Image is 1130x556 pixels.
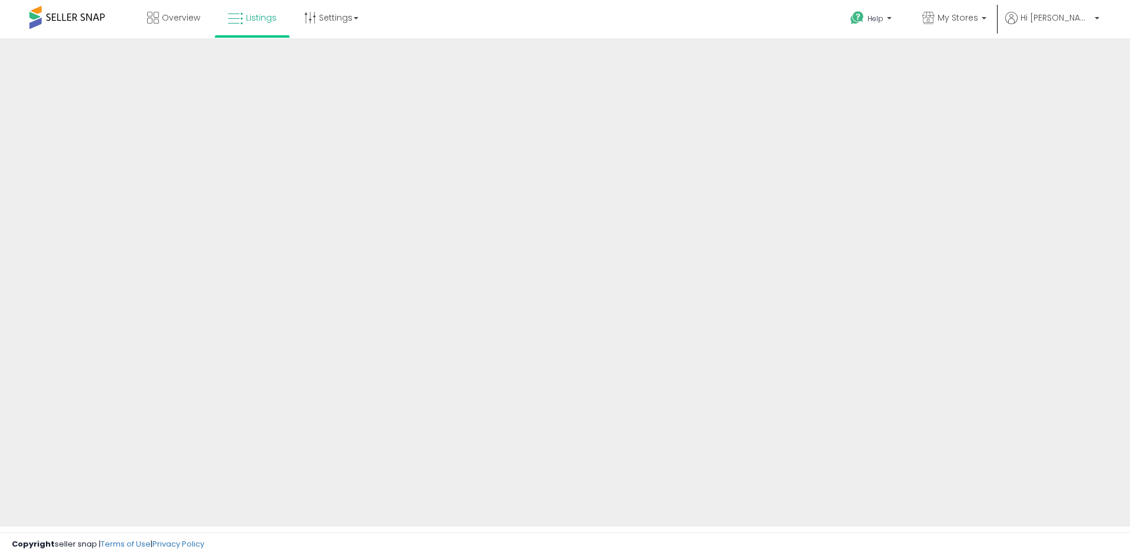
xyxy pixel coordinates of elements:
[1005,12,1099,38] a: Hi [PERSON_NAME]
[1021,12,1091,24] span: Hi [PERSON_NAME]
[868,14,883,24] span: Help
[841,2,903,38] a: Help
[850,11,865,25] i: Get Help
[162,12,200,24] span: Overview
[938,12,978,24] span: My Stores
[246,12,277,24] span: Listings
